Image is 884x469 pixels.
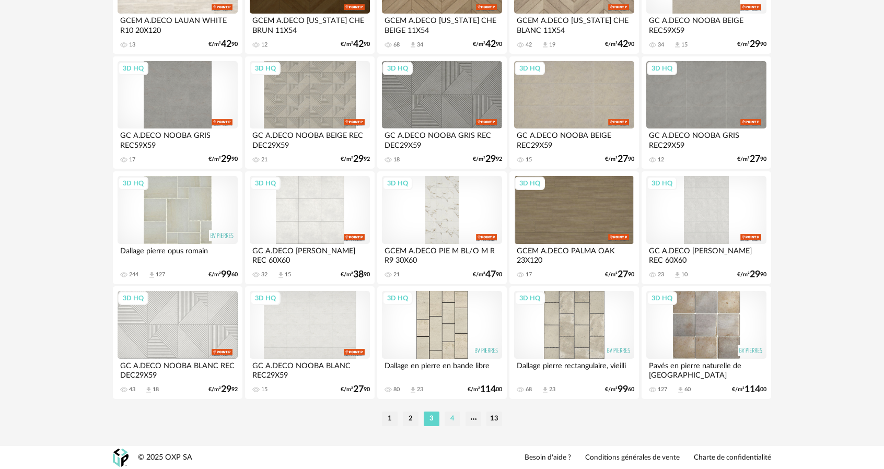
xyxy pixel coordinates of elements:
[208,271,238,278] div: €/m² 60
[409,386,417,394] span: Download icon
[526,271,532,278] div: 17
[647,177,677,190] div: 3D HQ
[541,41,549,49] span: Download icon
[694,453,771,463] a: Charte de confidentialité
[642,286,771,399] a: 3D HQ Pavés en pierre naturelle de [GEOGRAPHIC_DATA] 127 Download icon 60 €/m²11400
[129,386,135,393] div: 43
[353,41,364,48] span: 42
[261,271,267,278] div: 32
[118,128,238,149] div: GC A.DECO NOOBA GRIS REC59X59
[658,156,664,163] div: 12
[393,41,400,49] div: 68
[642,171,771,284] a: 3D HQ GC A.DECO [PERSON_NAME] REC 60X60 23 Download icon 10 €/m²2990
[737,156,766,163] div: €/m² 90
[382,412,398,426] li: 1
[145,386,153,394] span: Download icon
[618,386,628,393] span: 99
[549,41,555,49] div: 19
[473,41,502,48] div: €/m² 90
[417,41,423,49] div: 34
[129,271,138,278] div: 244
[605,386,634,393] div: €/m² 60
[514,14,634,34] div: GCEM A.DECO [US_STATE] CHE BLANC 11X54
[156,271,165,278] div: 127
[118,244,238,265] div: Dallage pierre opus romain
[485,156,496,163] span: 29
[549,386,555,393] div: 23
[118,62,148,75] div: 3D HQ
[750,41,760,48] span: 29
[118,14,238,34] div: GCEM A.DECO LAUAN WHITE R10 20X120
[737,271,766,278] div: €/m² 90
[221,156,231,163] span: 29
[261,41,267,49] div: 12
[673,271,681,279] span: Download icon
[585,453,680,463] a: Conditions générales de vente
[646,14,766,34] div: GC A.DECO NOOBA BEIGE REC59X59
[515,177,545,190] div: 3D HQ
[353,386,364,393] span: 27
[732,386,766,393] div: €/m² 00
[113,56,242,169] a: 3D HQ GC A.DECO NOOBA GRIS REC59X59 17 €/m²2990
[509,286,639,399] a: 3D HQ Dallage pierre rectangulaire, vieilli 68 Download icon 23 €/m²9960
[353,271,364,278] span: 38
[424,412,439,426] li: 3
[250,62,281,75] div: 3D HQ
[393,271,400,278] div: 21
[514,244,634,265] div: GCEM A.DECO PALMA OAK 23X120
[646,244,766,265] div: GC A.DECO [PERSON_NAME] REC 60X60
[618,41,628,48] span: 42
[393,156,400,163] div: 18
[750,271,760,278] span: 29
[409,41,417,49] span: Download icon
[485,41,496,48] span: 42
[514,128,634,149] div: GC A.DECO NOOBA BEIGE REC29X59
[208,41,238,48] div: €/m² 90
[642,56,771,169] a: 3D HQ GC A.DECO NOOBA GRIS REC29X59 12 €/m²2790
[382,177,413,190] div: 3D HQ
[681,41,688,49] div: 15
[250,14,370,34] div: GCEM A.DECO [US_STATE] CHE BRUN 11X54
[515,291,545,305] div: 3D HQ
[658,41,664,49] div: 34
[658,271,664,278] div: 23
[473,156,502,163] div: €/m² 92
[468,386,502,393] div: €/m² 00
[221,41,231,48] span: 42
[245,286,375,399] a: 3D HQ GC A.DECO NOOBA BLANC REC29X59 15 €/m²2790
[250,128,370,149] div: GC A.DECO NOOBA BEIGE REC DEC29X59
[118,291,148,305] div: 3D HQ
[403,412,418,426] li: 2
[153,386,159,393] div: 18
[129,156,135,163] div: 17
[341,41,370,48] div: €/m² 90
[509,56,639,169] a: 3D HQ GC A.DECO NOOBA BEIGE REC29X59 15 €/m²2790
[647,291,677,305] div: 3D HQ
[658,386,667,393] div: 127
[113,286,242,399] a: 3D HQ GC A.DECO NOOBA BLANC REC DEC29X59 43 Download icon 18 €/m²2992
[245,56,375,169] a: 3D HQ GC A.DECO NOOBA BEIGE REC DEC29X59 21 €/m²2992
[113,171,242,284] a: 3D HQ Dallage pierre opus romain 244 Download icon 127 €/m²9960
[526,156,532,163] div: 15
[684,386,691,393] div: 60
[393,386,400,393] div: 80
[377,286,507,399] a: 3D HQ Dallage en pierre en bande libre 80 Download icon 23 €/m²11400
[261,386,267,393] div: 15
[353,156,364,163] span: 29
[341,156,370,163] div: €/m² 92
[445,412,460,426] li: 4
[618,271,628,278] span: 27
[250,177,281,190] div: 3D HQ
[250,291,281,305] div: 3D HQ
[618,156,628,163] span: 27
[250,359,370,380] div: GC A.DECO NOOBA BLANC REC29X59
[750,156,760,163] span: 27
[541,386,549,394] span: Download icon
[245,171,375,284] a: 3D HQ GC A.DECO [PERSON_NAME] REC 60X60 32 Download icon 15 €/m²3890
[480,386,496,393] span: 114
[485,271,496,278] span: 47
[673,41,681,49] span: Download icon
[377,171,507,284] a: 3D HQ GCEM A.DECO PIE M BL/O M R R9 30X60 21 €/m²4790
[745,386,760,393] span: 114
[417,386,423,393] div: 23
